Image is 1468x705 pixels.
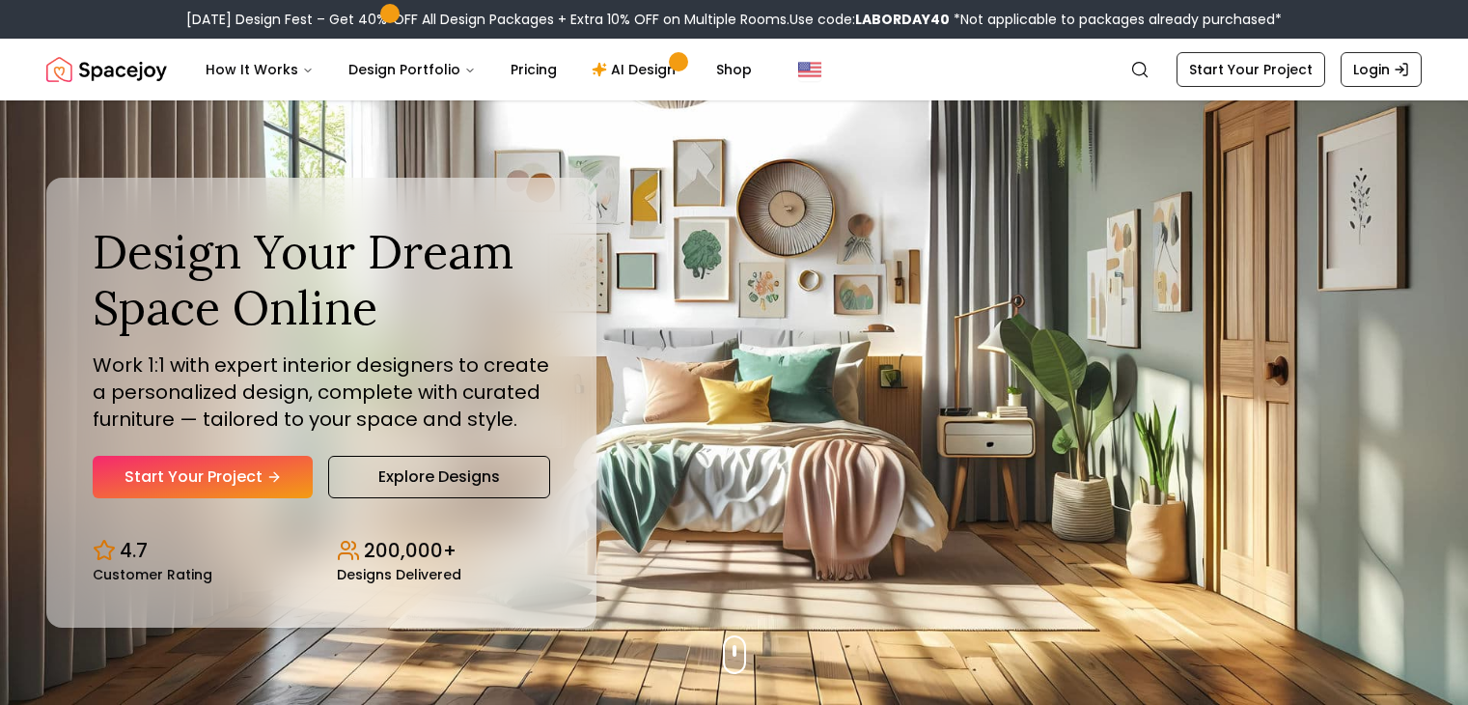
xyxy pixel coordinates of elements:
button: Design Portfolio [333,50,491,89]
b: LABORDAY40 [855,10,950,29]
a: AI Design [576,50,697,89]
a: Pricing [495,50,572,89]
span: *Not applicable to packages already purchased* [950,10,1282,29]
div: Design stats [93,522,550,581]
a: Start Your Project [93,456,313,498]
button: How It Works [190,50,329,89]
nav: Main [190,50,767,89]
a: Shop [701,50,767,89]
img: Spacejoy Logo [46,50,167,89]
small: Designs Delivered [337,568,461,581]
small: Customer Rating [93,568,212,581]
p: 4.7 [120,537,148,564]
nav: Global [46,39,1422,100]
p: Work 1:1 with expert interior designers to create a personalized design, complete with curated fu... [93,352,550,433]
a: Explore Designs [328,456,550,498]
a: Login [1341,52,1422,87]
div: [DATE] Design Fest – Get 40% OFF All Design Packages + Extra 10% OFF on Multiple Rooms. [186,10,1282,29]
h1: Design Your Dream Space Online [93,224,550,335]
span: Use code: [789,10,950,29]
a: Start Your Project [1177,52,1325,87]
a: Spacejoy [46,50,167,89]
img: United States [798,58,821,81]
p: 200,000+ [364,537,457,564]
